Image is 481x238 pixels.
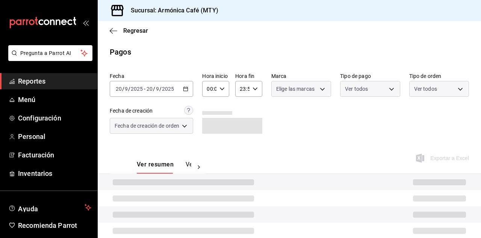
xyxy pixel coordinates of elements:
input: ---- [130,86,143,92]
span: Personal [18,131,91,142]
label: Fecha [110,73,193,79]
span: Elige las marcas [276,85,315,93]
input: -- [156,86,159,92]
label: Hora inicio [202,73,229,79]
span: Reportes [18,76,91,86]
h3: Sucursal: Armónica Café (MTY) [125,6,218,15]
span: Fecha de creación de orden [115,122,179,130]
span: Inventarios [18,168,91,178]
button: Regresar [110,27,148,34]
label: Marca [271,73,331,79]
span: Regresar [123,27,148,34]
span: Ver todos [345,85,368,93]
input: -- [115,86,122,92]
div: Pagos [110,46,131,58]
input: -- [124,86,128,92]
button: Ver pagos [186,161,214,174]
span: Facturación [18,150,91,160]
span: - [144,86,145,92]
span: Ver todos [414,85,437,93]
span: / [122,86,124,92]
button: Pregunta a Parrot AI [8,45,92,61]
span: / [159,86,162,92]
span: Ayuda [18,203,82,212]
button: Ver resumen [137,161,174,174]
span: / [153,86,155,92]
label: Hora fin [235,73,262,79]
a: Pregunta a Parrot AI [5,55,92,63]
span: / [128,86,130,92]
label: Tipo de orden [409,73,469,79]
span: Configuración [18,113,91,123]
button: open_drawer_menu [83,20,89,26]
div: navigation tabs [137,161,191,174]
input: -- [146,86,153,92]
span: Menú [18,95,91,105]
label: Tipo de pago [340,73,400,79]
span: Recomienda Parrot [18,220,91,230]
span: Pregunta a Parrot AI [20,49,81,57]
div: Fecha de creación [110,107,153,115]
input: ---- [162,86,174,92]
